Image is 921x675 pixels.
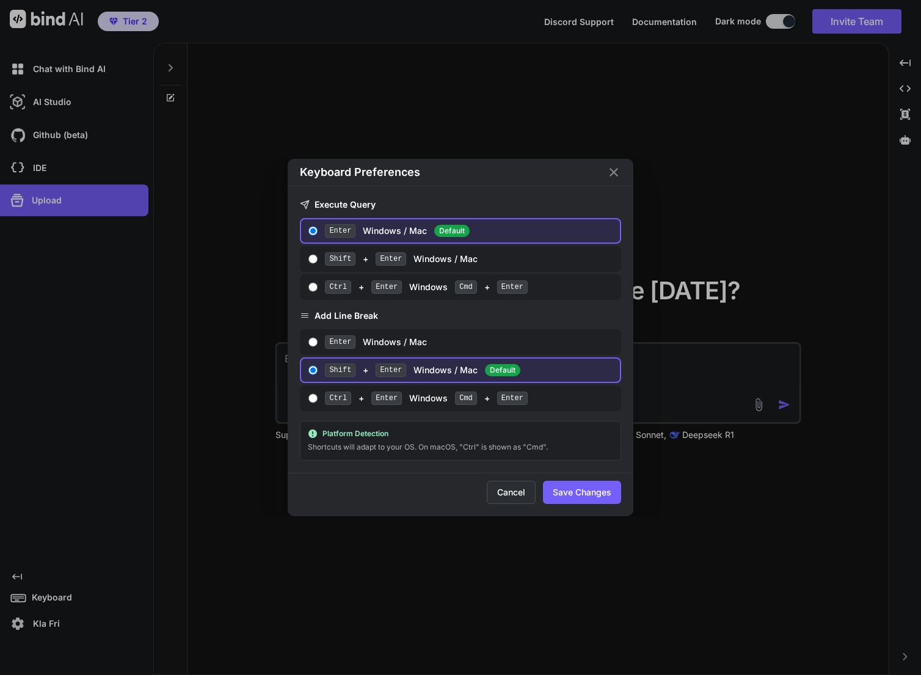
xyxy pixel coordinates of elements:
div: Windows / Mac [325,224,614,238]
span: Enter [497,392,528,405]
div: + Windows + [325,280,614,294]
span: Default [485,364,520,376]
span: Ctrl [325,392,351,405]
span: Enter [497,280,528,294]
span: Enter [371,280,402,294]
span: Cmd [455,280,477,294]
span: Enter [376,252,406,266]
div: + Windows / Mac [325,252,614,266]
span: Default [434,225,470,237]
span: Enter [376,363,406,377]
input: Ctrl+Enter Windows Cmd+Enter [308,282,318,292]
div: + Windows / Mac [325,363,614,377]
button: Close [606,165,621,180]
h2: Keyboard Preferences [300,164,420,181]
input: EnterWindows / Mac [308,337,318,347]
h3: Execute Query [300,199,621,211]
div: Platform Detection [308,429,613,439]
span: Enter [325,335,355,349]
h3: Add Line Break [300,310,621,322]
span: Shift [325,252,355,266]
input: Shift+EnterWindows / MacDefault [308,365,318,375]
div: Windows / Mac [325,335,614,349]
span: Cmd [455,392,477,405]
span: Enter [325,224,355,238]
button: Cancel [487,481,536,504]
div: Shortcuts will adapt to your OS. On macOS, "Ctrl" is shown as "Cmd". [308,441,613,453]
div: + Windows + [325,392,614,405]
input: Ctrl+Enter Windows Cmd+Enter [308,393,318,403]
span: Enter [371,392,402,405]
input: Shift+EnterWindows / Mac [308,254,318,264]
span: Ctrl [325,280,351,294]
span: Shift [325,363,355,377]
button: Save Changes [543,481,621,504]
input: EnterWindows / Mac Default [308,226,318,236]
